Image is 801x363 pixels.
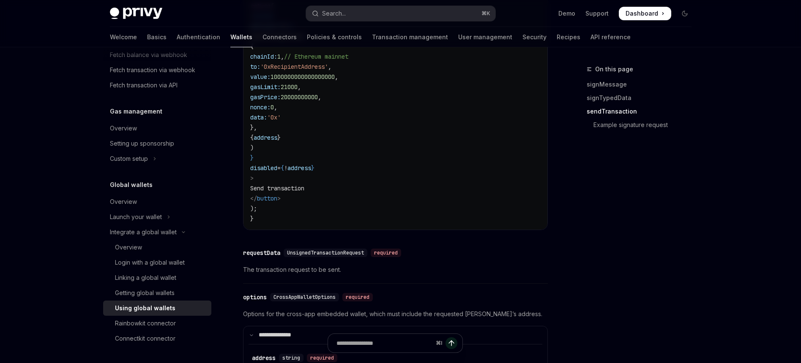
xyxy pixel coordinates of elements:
span: { [281,164,284,172]
a: Transaction management [372,27,448,47]
span: Send transaction [250,184,304,192]
span: Options for the cross-app embedded wallet, which must include the requested [PERSON_NAME]’s address. [243,309,548,319]
h5: Gas management [110,106,162,116]
a: Using global wallets [103,301,211,316]
div: requestData [243,249,280,257]
span: 21000 [281,83,298,91]
div: Integrate a global wallet [110,227,177,237]
div: required [371,249,401,257]
div: Linking a global wallet [115,273,176,283]
div: Setting up sponsorship [110,138,174,149]
span: { [250,134,254,141]
span: '0x' [267,114,281,121]
div: Fetch transaction via webhook [110,65,195,75]
span: nonce: [250,103,271,111]
span: , [281,53,284,60]
a: Support [585,9,609,18]
span: gasLimit: [250,83,281,91]
span: to: [250,63,260,70]
span: ! [284,164,287,172]
div: Search... [322,8,346,19]
a: Linking a global wallet [103,270,211,285]
span: 20000000000 [281,93,318,101]
span: ); [250,205,257,212]
a: Welcome [110,27,137,47]
span: </ [250,195,257,202]
a: User management [458,27,512,47]
button: Toggle Custom setup section [103,151,211,166]
a: Authentication [177,27,220,47]
a: signMessage [587,78,698,91]
a: Fetch transaction via webhook [103,62,211,78]
a: Connectors [262,27,297,47]
a: Policies & controls [307,27,362,47]
span: } [250,215,254,222]
span: 1000000000000000000 [271,73,335,81]
span: value: [250,73,271,81]
div: Getting global wallets [115,288,175,298]
div: Custom setup [110,154,148,164]
a: Overview [103,240,211,255]
span: '0xRecipientAddress' [260,63,328,70]
a: Security [522,27,547,47]
span: The transaction request to be sent. [243,265,548,275]
a: signTypedData [587,91,698,105]
span: > [250,174,254,182]
div: Connectkit connector [115,333,175,344]
input: Ask a question... [336,334,432,352]
span: gasPrice: [250,93,281,101]
span: } [250,154,254,162]
button: Send message [446,337,457,349]
a: Fetch transaction via API [103,78,211,93]
span: ) [250,144,254,152]
span: , [335,73,338,81]
span: UnsignedTransactionRequest [287,249,364,256]
a: Basics [147,27,167,47]
div: options [243,293,267,301]
span: } [277,134,281,141]
a: Connectkit connector [103,331,211,346]
div: Overview [115,242,142,252]
span: data: [250,114,267,121]
div: Overview [110,197,137,207]
span: , [298,83,301,91]
div: Launch your wallet [110,212,162,222]
a: Overview [103,121,211,136]
span: address [287,164,311,172]
span: , [328,63,331,70]
span: button [257,195,277,202]
a: Demo [558,9,575,18]
button: Open search [306,6,495,21]
a: Overview [103,194,211,209]
div: Using global wallets [115,303,175,313]
span: Dashboard [626,9,658,18]
h5: Global wallets [110,180,153,190]
button: Toggle Launch your wallet section [103,209,211,225]
span: disabled [250,164,277,172]
span: // Ethereum mainnet [284,53,348,60]
a: Rainbowkit connector [103,316,211,331]
a: Recipes [557,27,580,47]
a: Example signature request [587,118,698,132]
img: dark logo [110,8,162,19]
span: } [311,164,314,172]
span: = [277,164,281,172]
a: Login with a global wallet [103,255,211,270]
a: Getting global wallets [103,285,211,301]
span: 0 [271,103,274,111]
div: Fetch transaction via API [110,80,178,90]
button: Toggle dark mode [678,7,692,20]
a: Dashboard [619,7,671,20]
span: }, [250,124,257,131]
span: > [277,195,281,202]
span: 1 [277,53,281,60]
span: , [318,93,321,101]
span: , [274,103,277,111]
span: CrossAppWalletOptions [273,294,336,301]
span: chainId: [250,53,277,60]
div: Login with a global wallet [115,257,185,268]
button: Toggle Integrate a global wallet section [103,225,211,240]
a: Setting up sponsorship [103,136,211,151]
a: API reference [590,27,631,47]
div: required [342,293,373,301]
